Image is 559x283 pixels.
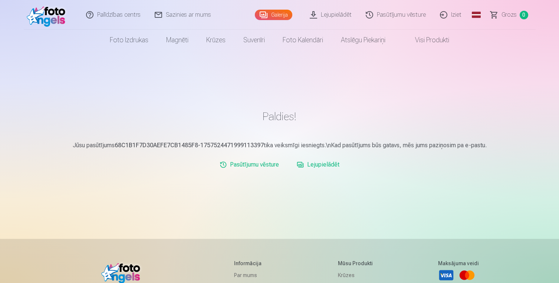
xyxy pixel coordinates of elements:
[197,30,234,50] a: Krūzes
[338,260,377,267] h5: Mūsu produkti
[338,270,377,280] a: Krūzes
[255,10,292,20] a: Galerija
[101,30,157,50] a: Foto izdrukas
[502,10,517,19] span: Grozs
[217,157,282,172] a: Pasūtījumu vēsture
[438,260,479,267] h5: Maksājuma veidi
[234,30,274,50] a: Suvenīri
[294,157,342,172] a: Lejupielādēt
[234,260,277,267] h5: Informācija
[27,3,69,27] img: /fa1
[234,270,277,280] a: Par mums
[157,30,197,50] a: Magnēti
[394,30,458,50] a: Visi produkti
[115,142,264,149] b: 68C1B1F7D30AEFE7CB1485F8-1757524471999113397
[63,141,496,150] p: Jūsu pasūtījums tika veiksmīgi iesniegts.\nKad pasūtījums būs gatavs, mēs jums paziņosim pa e-pastu.
[274,30,332,50] a: Foto kalendāri
[520,11,528,19] span: 0
[332,30,394,50] a: Atslēgu piekariņi
[63,110,496,123] h1: Paldies!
